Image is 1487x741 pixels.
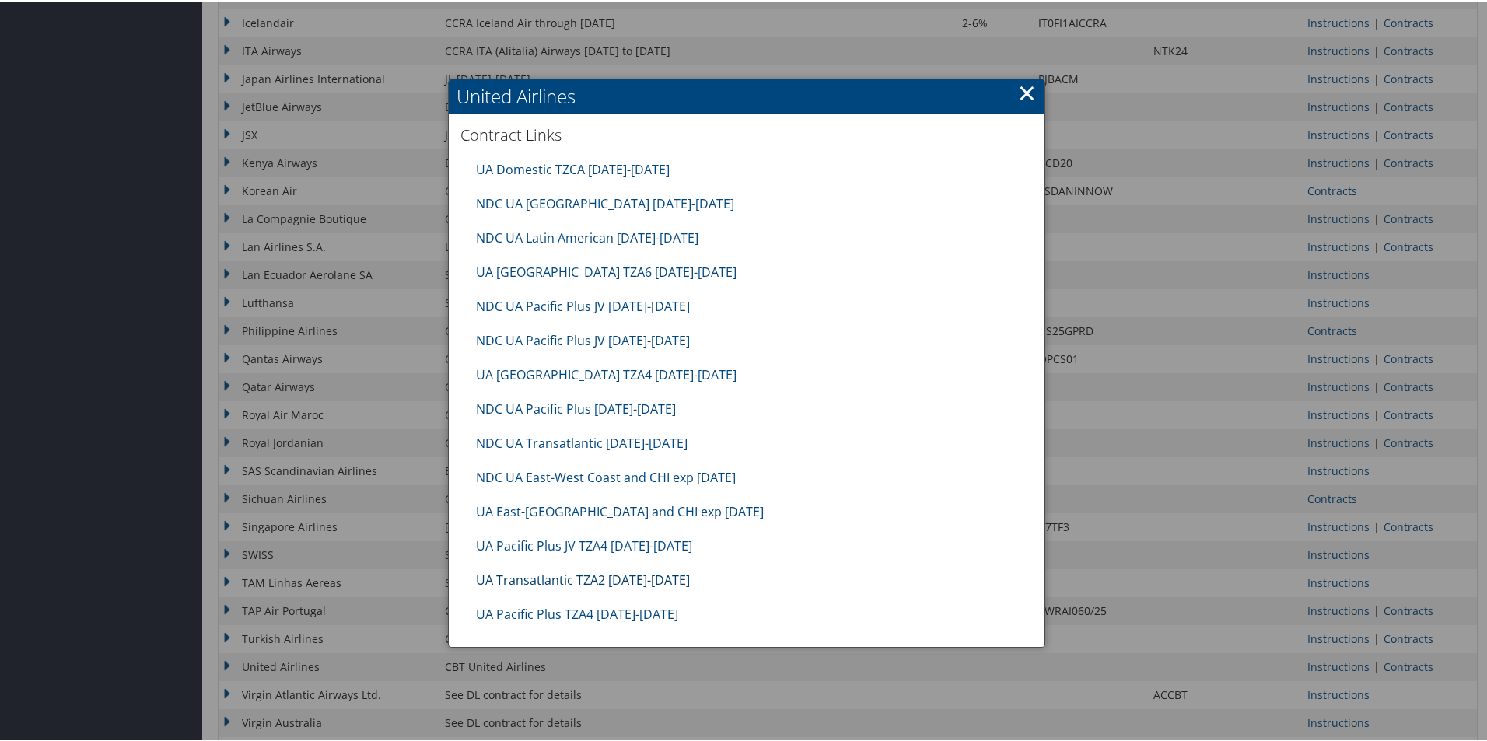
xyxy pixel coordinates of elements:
a: NDC UA Pacific Plus [DATE]-[DATE] [476,399,676,416]
a: UA East-[GEOGRAPHIC_DATA] and CHI exp [DATE] [476,502,764,519]
a: UA [GEOGRAPHIC_DATA] TZA6 [DATE]-[DATE] [476,262,737,279]
a: NDC UA Latin American [DATE]-[DATE] [476,228,698,245]
a: UA Pacific Plus JV TZA4 [DATE]-[DATE] [476,536,692,553]
a: NDC UA Transatlantic [DATE]-[DATE] [476,433,688,450]
a: NDC UA Pacific Plus JV [DATE]-[DATE] [476,330,690,348]
a: UA Pacific Plus TZA4 [DATE]-[DATE] [476,604,678,621]
h3: Contract Links [460,123,1033,145]
a: UA Domestic TZCA [DATE]-[DATE] [476,159,670,177]
a: UA [GEOGRAPHIC_DATA] TZA4 [DATE]-[DATE] [476,365,737,382]
a: NDC UA [GEOGRAPHIC_DATA] [DATE]-[DATE] [476,194,734,211]
h2: United Airlines [449,78,1044,112]
a: × [1018,75,1036,107]
a: NDC UA East-West Coast and CHI exp [DATE] [476,467,736,484]
a: UA Transatlantic TZA2 [DATE]-[DATE] [476,570,690,587]
a: NDC UA Pacific Plus JV [DATE]-[DATE] [476,296,690,313]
